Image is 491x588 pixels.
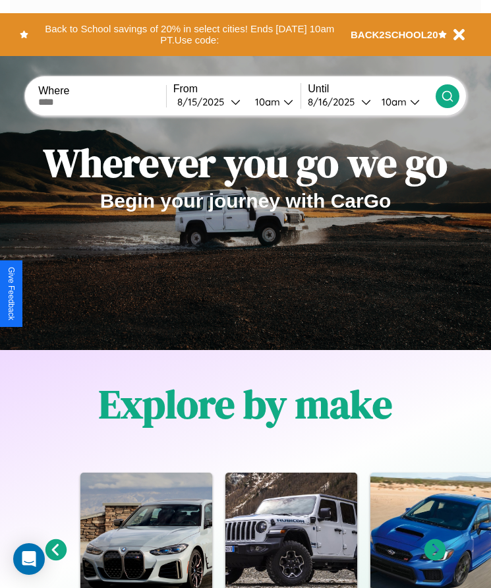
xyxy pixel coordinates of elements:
[308,96,361,108] div: 8 / 16 / 2025
[351,29,438,40] b: BACK2SCHOOL20
[13,543,45,575] div: Open Intercom Messenger
[173,95,245,109] button: 8/15/2025
[371,95,436,109] button: 10am
[7,267,16,320] div: Give Feedback
[38,85,166,97] label: Where
[245,95,301,109] button: 10am
[308,83,436,95] label: Until
[177,96,231,108] div: 8 / 15 / 2025
[99,377,392,431] h1: Explore by make
[173,83,301,95] label: From
[375,96,410,108] div: 10am
[248,96,283,108] div: 10am
[28,20,351,49] button: Back to School savings of 20% in select cities! Ends [DATE] 10am PT.Use code:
